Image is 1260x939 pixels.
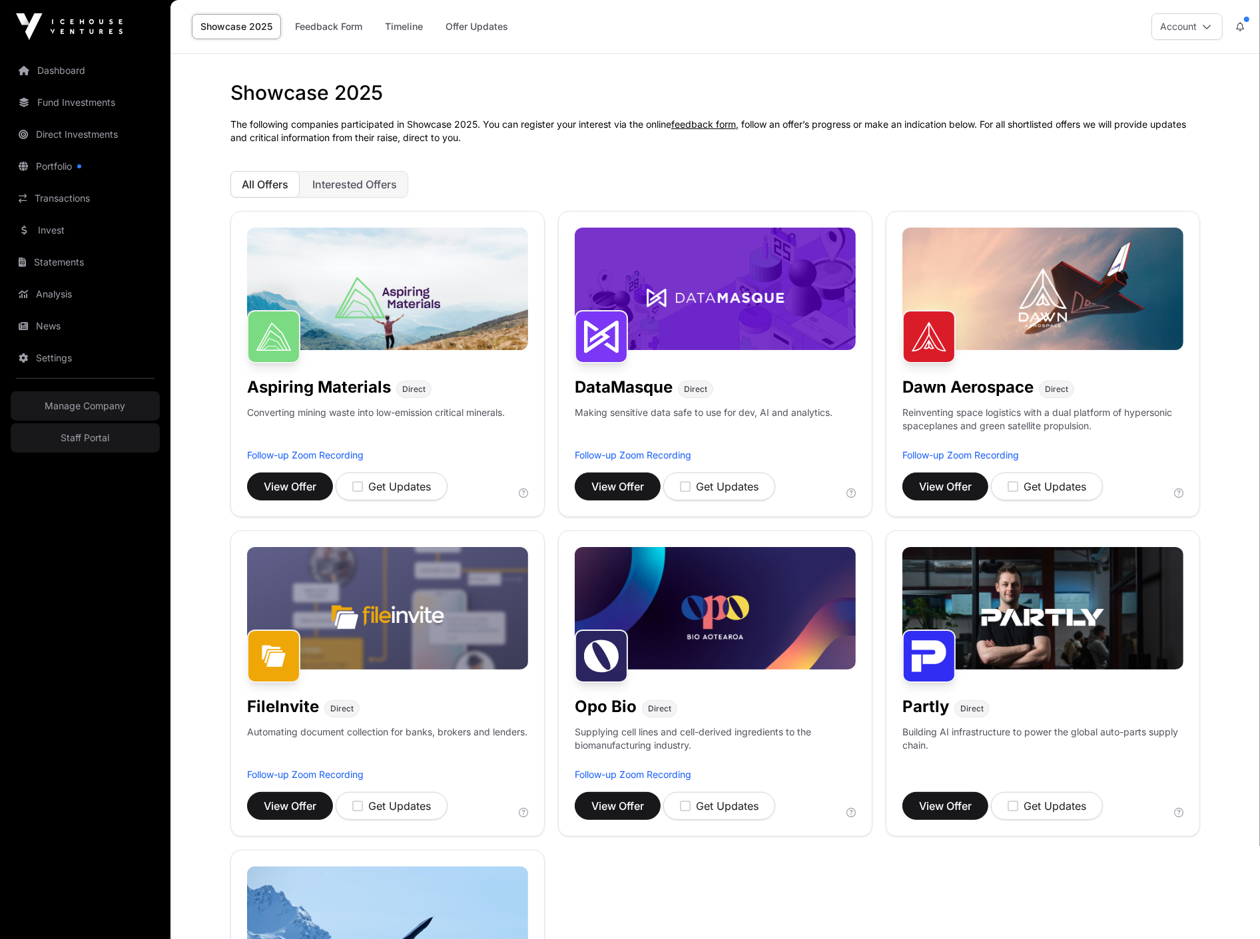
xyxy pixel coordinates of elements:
[11,88,160,117] a: Fund Investments
[16,13,123,40] img: Icehouse Ventures Logo
[663,472,775,500] button: Get Updates
[402,384,426,395] span: Direct
[376,14,432,39] a: Timeline
[991,472,1103,500] button: Get Updates
[247,472,333,500] button: View Offer
[230,81,1200,104] h1: Showcase 2025
[960,703,984,714] span: Direct
[11,248,160,277] a: Statements
[1008,798,1086,814] div: Get Updates
[264,798,316,814] span: View Offer
[1151,13,1223,40] button: Account
[902,472,988,500] button: View Offer
[247,377,391,398] h1: Aspiring Materials
[919,798,972,814] span: View Offer
[684,384,707,395] span: Direct
[11,56,160,85] a: Dashboard
[648,703,671,714] span: Direct
[902,406,1183,449] p: Reinventing space logistics with a dual platform of hypersonic spaceplanes and green satellite pr...
[902,547,1183,669] img: Partly-Banner.jpg
[437,14,517,39] a: Offer Updates
[902,792,988,820] button: View Offer
[11,423,160,453] a: Staff Portal
[680,478,759,494] div: Get Updates
[264,478,316,494] span: View Offer
[336,472,448,500] button: Get Updates
[247,547,528,669] img: File-Invite-Banner.jpg
[1193,875,1260,939] iframe: Chat Widget
[591,478,644,494] span: View Offer
[247,769,364,780] a: Follow-up Zoom Recording
[247,310,300,363] img: Aspiring Materials
[11,216,160,245] a: Invest
[591,798,644,814] span: View Offer
[11,311,160,341] a: News
[902,310,956,363] img: Dawn Aerospace
[1008,478,1086,494] div: Get Updates
[575,377,673,398] h1: DataMasque
[242,178,288,191] span: All Offers
[663,792,775,820] button: Get Updates
[1045,384,1068,395] span: Direct
[575,472,661,500] button: View Offer
[11,152,160,181] a: Portfolio
[902,696,949,717] h1: Partly
[902,630,956,683] img: Partly
[352,798,431,814] div: Get Updates
[247,406,505,449] p: Converting mining waste into low-emission critical minerals.
[352,478,431,494] div: Get Updates
[575,406,832,449] p: Making sensitive data safe to use for dev, AI and analytics.
[230,118,1200,144] p: The following companies participated in Showcase 2025. You can register your interest via the onl...
[902,725,1183,768] p: Building AI infrastructure to power the global auto-parts supply chain.
[11,184,160,213] a: Transactions
[575,310,628,363] img: DataMasque
[247,228,528,350] img: Aspiring-Banner.jpg
[575,449,691,461] a: Follow-up Zoom Recording
[575,696,637,717] h1: Opo Bio
[286,14,371,39] a: Feedback Form
[247,449,364,461] a: Follow-up Zoom Recording
[919,478,972,494] span: View Offer
[336,792,448,820] button: Get Updates
[192,14,281,39] a: Showcase 2025
[312,178,397,191] span: Interested Offers
[902,377,1034,398] h1: Dawn Aerospace
[991,792,1103,820] button: Get Updates
[575,792,661,820] button: View Offer
[575,630,628,683] img: Opo Bio
[247,792,333,820] button: View Offer
[11,343,160,373] a: Settings
[247,725,527,768] p: Automating document collection for banks, brokers and lenders.
[680,798,759,814] div: Get Updates
[575,228,856,350] img: DataMasque-Banner.jpg
[902,228,1183,350] img: Dawn-Banner.jpg
[247,630,300,683] img: FileInvite
[230,171,300,198] button: All Offers
[575,547,856,669] img: Opo-Bio-Banner.jpg
[11,280,160,309] a: Analysis
[301,171,408,198] button: Interested Offers
[11,120,160,149] a: Direct Investments
[11,391,160,421] a: Manage Company
[902,449,1019,461] a: Follow-up Zoom Recording
[247,696,319,717] h1: FileInvite
[575,769,691,780] a: Follow-up Zoom Recording
[330,703,354,714] span: Direct
[575,725,856,752] p: Supplying cell lines and cell-derived ingredients to the biomanufacturing industry.
[671,118,736,130] a: feedback form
